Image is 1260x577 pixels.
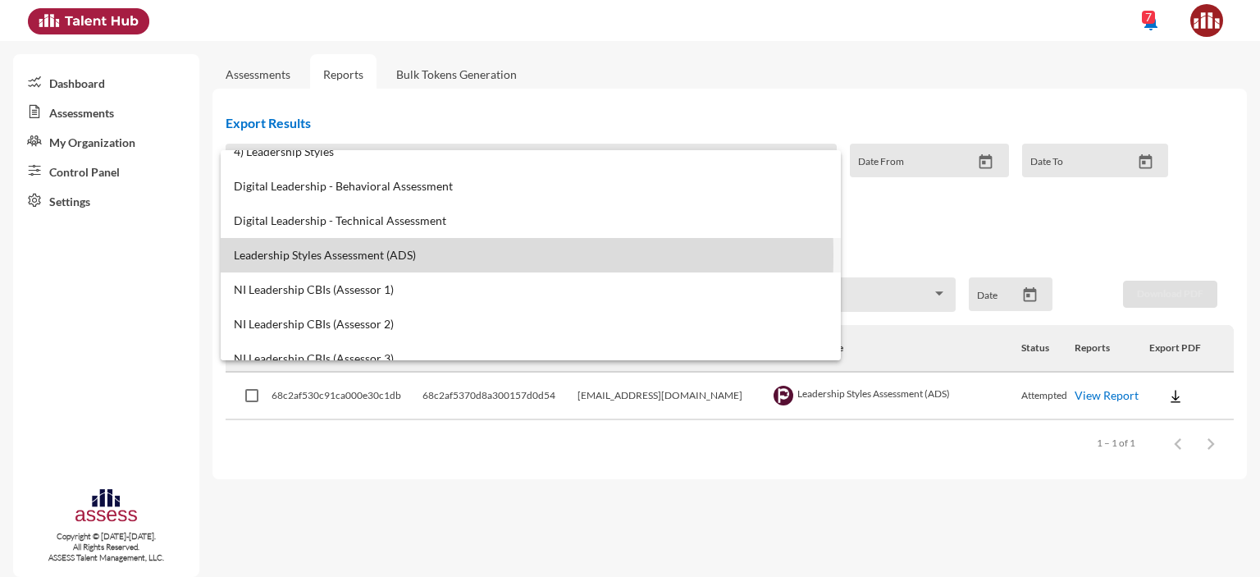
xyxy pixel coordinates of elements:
[234,283,828,296] span: NI Leadership CBIs (Assessor 1)
[234,180,828,193] span: Digital Leadership - Behavioral Assessment
[234,145,828,158] span: 4) Leadership Styles
[234,249,828,262] span: Leadership Styles Assessment (ADS)
[234,214,828,227] span: Digital Leadership - Technical Assessment
[234,318,828,331] span: NI Leadership CBIs (Assessor 2)
[234,352,828,365] span: NI Leadership CBIs (Assessor 3)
